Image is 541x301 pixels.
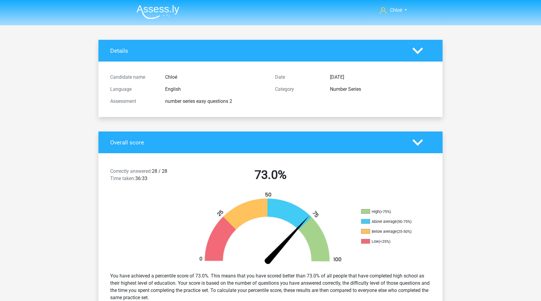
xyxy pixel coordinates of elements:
[110,47,403,54] h4: Details
[110,168,152,174] span: Correctly answered:
[161,86,270,93] div: English
[136,5,179,19] img: Assessly
[270,86,325,93] div: Category
[361,239,421,244] li: Low
[361,209,421,214] li: High
[325,74,435,81] div: [DATE]
[193,168,348,182] h2: 73.0%
[106,74,161,81] div: Candidate name
[390,7,402,13] span: Chloé
[161,74,270,81] div: Chloé
[270,74,325,81] div: Date
[110,176,135,181] span: Time taken:
[379,239,390,244] div: (<25%)
[361,229,421,234] li: Below average
[106,98,161,105] div: Assessment
[161,98,270,105] div: number series easy questions 2
[379,209,391,214] div: (>75%)
[106,86,161,93] div: Language
[325,86,435,93] div: Number Series
[361,219,421,224] li: Above average
[397,229,411,234] div: (25-50%)
[189,192,352,268] img: 73.25cbf712a188.png
[397,219,411,224] div: (50-75%)
[377,7,409,14] a: Chloé
[106,168,188,185] div: 28 / 28 36:33
[110,139,403,146] h4: Overall score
